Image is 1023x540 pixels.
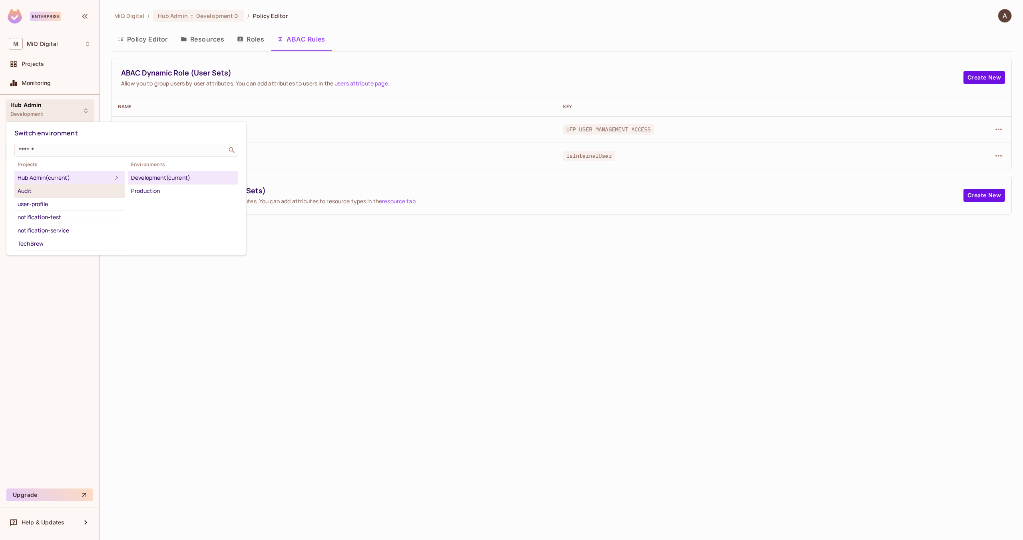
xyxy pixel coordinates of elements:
span: Switch environment [14,129,78,137]
div: TechBrew [18,239,121,248]
span: Environments [128,161,238,168]
div: Development (current) [131,173,235,183]
div: notification-service [18,226,121,235]
div: notification-test [18,212,121,222]
div: Hub Admin (current) [18,173,112,183]
div: Audit [18,186,121,196]
span: Projects [14,161,125,168]
div: user-profile [18,199,121,209]
div: Production [131,186,235,196]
